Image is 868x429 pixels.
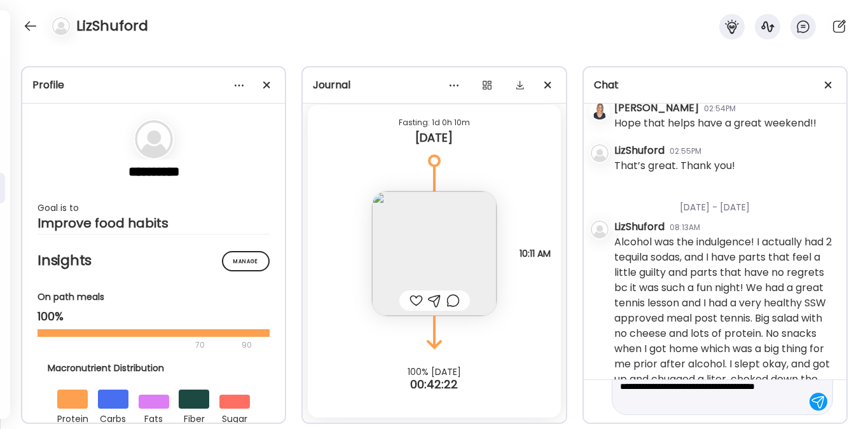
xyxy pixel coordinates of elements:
[591,102,609,119] img: avatars%2FRVeVBoY4G9O2578DitMsgSKHquL2
[520,248,551,259] span: 10:11 AM
[704,103,736,114] div: 02:54PM
[38,337,238,353] div: 70
[614,219,665,235] div: LizShuford
[591,144,609,162] img: bg-avatar-default.svg
[614,235,836,418] div: Alcohol was the indulgence! I actually had 2 tequila sodas, and I have parts that feel a little g...
[38,290,270,304] div: On path meals
[614,186,836,219] div: [DATE] - [DATE]
[38,251,270,270] h2: Insights
[318,130,550,146] div: [DATE]
[614,100,699,116] div: [PERSON_NAME]
[135,120,173,158] img: bg-avatar-default.svg
[614,116,816,131] div: Hope that helps have a great weekend!!
[38,200,270,215] div: Goal is to
[318,115,550,130] div: Fasting: 1d 0h 10m
[372,191,497,316] img: images%2Fb4ckvHTGZGXnYlnA4XB42lPq5xF2%2FZdToeE0BgFvVAkKYpJKP%2FaFhPrfTcBUyJo85JMuv7_240
[76,16,148,36] h4: LizShuford
[313,78,555,93] div: Journal
[48,362,260,375] div: Macronutrient Distribution
[240,337,253,353] div: 90
[670,222,700,233] div: 08:13AM
[219,409,250,426] div: sugar
[614,158,735,174] div: That’s great. Thank you!
[139,409,169,426] div: fats
[614,143,665,158] div: LizShuford
[32,78,275,93] div: Profile
[98,409,128,426] div: carbs
[179,409,209,426] div: fiber
[222,251,270,271] div: Manage
[38,215,270,231] div: Improve food habits
[303,377,565,392] div: 00:42:22
[591,221,609,238] img: bg-avatar-default.svg
[670,146,701,157] div: 02:55PM
[38,309,270,324] div: 100%
[57,409,88,426] div: protein
[594,78,836,93] div: Chat
[52,17,70,35] img: bg-avatar-default.svg
[303,367,565,377] div: 100% [DATE]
